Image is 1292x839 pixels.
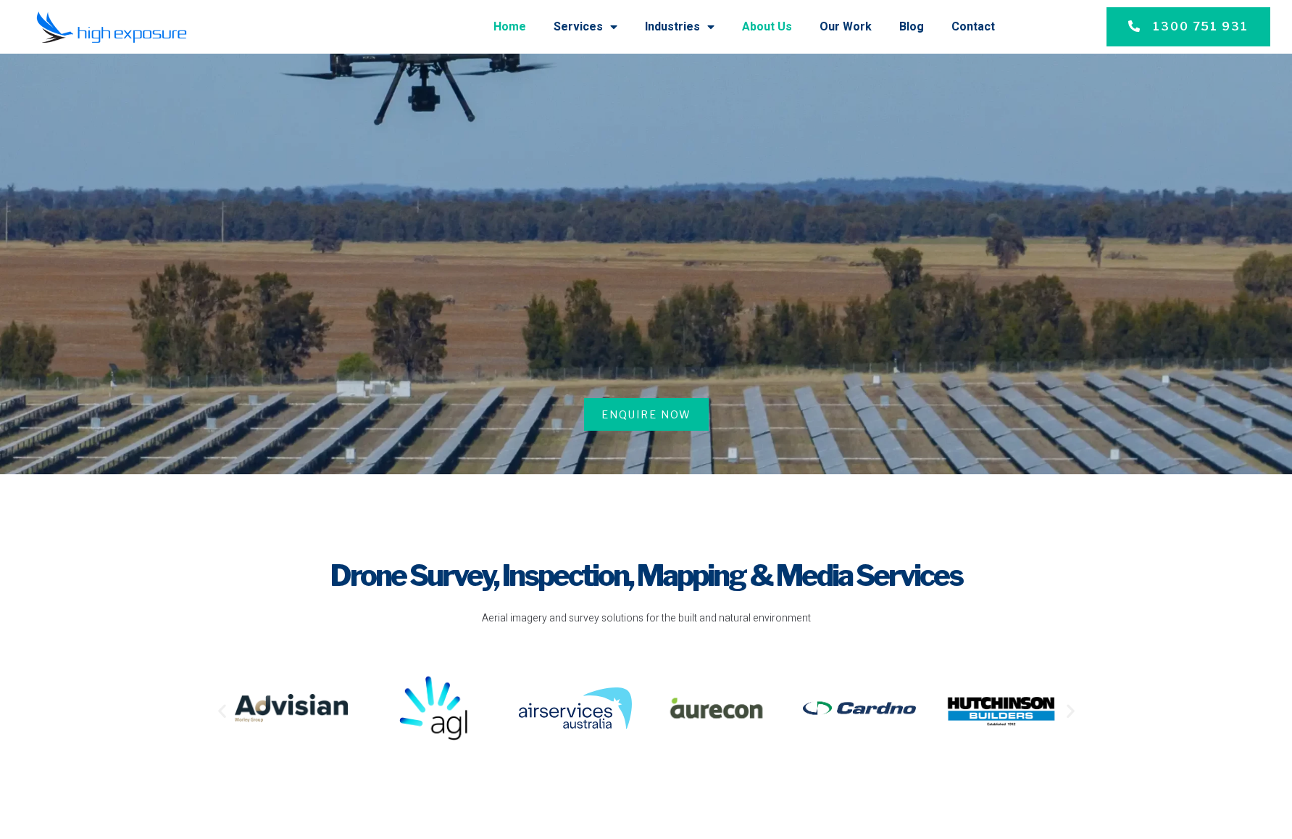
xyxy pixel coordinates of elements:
[803,684,916,732] img: download
[945,651,1058,769] div: 18 / 20
[661,688,774,727] img: Aurecon Logo_high-res
[519,687,632,729] img: Airservices_Master_Logo_DigitalRGB-1
[377,673,490,749] div: 14 / 20
[951,8,995,46] a: Contact
[945,651,1058,764] img: Hutchinson-Builders
[645,8,714,46] a: Industries
[803,684,916,737] div: 17 / 20
[235,651,1058,769] div: Image Carousel
[493,8,526,46] a: Home
[519,687,632,735] div: 15 / 20
[221,8,995,46] nav: Menu
[213,611,1080,627] p: Aerial imagery and survey solutions for the built and natural environment
[235,694,348,722] img: Advisian
[742,8,792,46] a: About Us
[377,673,490,744] img: AGL-Logo
[235,694,348,727] div: 13 / 20
[36,11,187,44] img: Final-Logo copy
[601,407,691,422] span: Enquire Now
[1106,7,1270,46] a: 1300 751 931
[899,8,924,46] a: Blog
[584,398,709,431] a: Enquire Now
[554,8,617,46] a: Services
[661,688,774,732] div: 16 / 20
[820,8,872,46] a: Our Work
[213,555,1080,596] h1: Drone Survey, Inspection, Mapping & Media Services
[1153,18,1249,36] span: 1300 751 931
